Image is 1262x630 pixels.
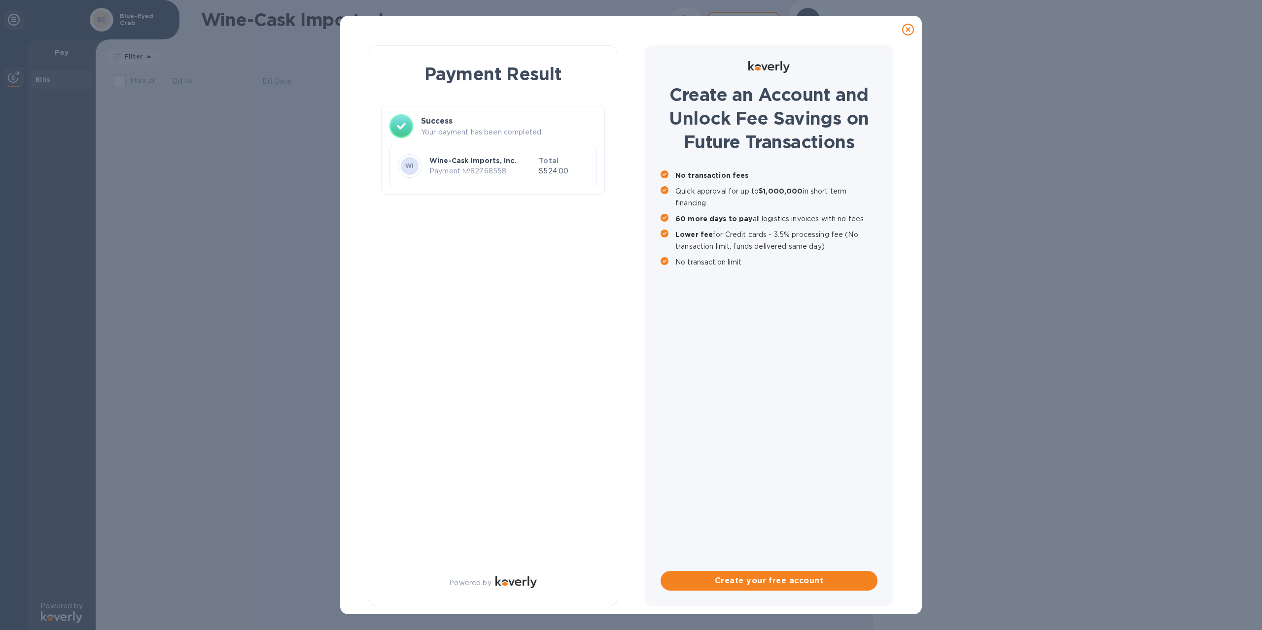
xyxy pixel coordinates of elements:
p: $524.00 [539,166,588,176]
h3: Success [421,115,596,127]
img: Logo [495,576,537,588]
b: 60 more days to pay [675,215,753,223]
p: No transaction limit [675,256,877,268]
b: No transaction fees [675,171,749,179]
span: Create your free account [668,575,870,587]
p: all logistics invoices with no fees [675,213,877,225]
p: Powered by [449,578,491,588]
h1: Create an Account and Unlock Fee Savings on Future Transactions [661,83,877,154]
img: Logo [748,61,790,73]
p: Quick approval for up to in short term financing [675,185,877,209]
p: Wine-Cask Imports, Inc. [429,156,535,166]
button: Create your free account [661,571,877,591]
h1: Payment Result [385,62,601,86]
p: Your payment has been completed. [421,127,596,137]
b: Total [539,157,559,165]
b: WI [405,162,414,169]
p: Payment № 82768558 [429,166,535,176]
p: for Credit cards - 3.5% processing fee (No transaction limit, funds delivered same day) [675,229,877,252]
b: $1,000,000 [759,187,803,195]
b: Lower fee [675,231,713,238]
